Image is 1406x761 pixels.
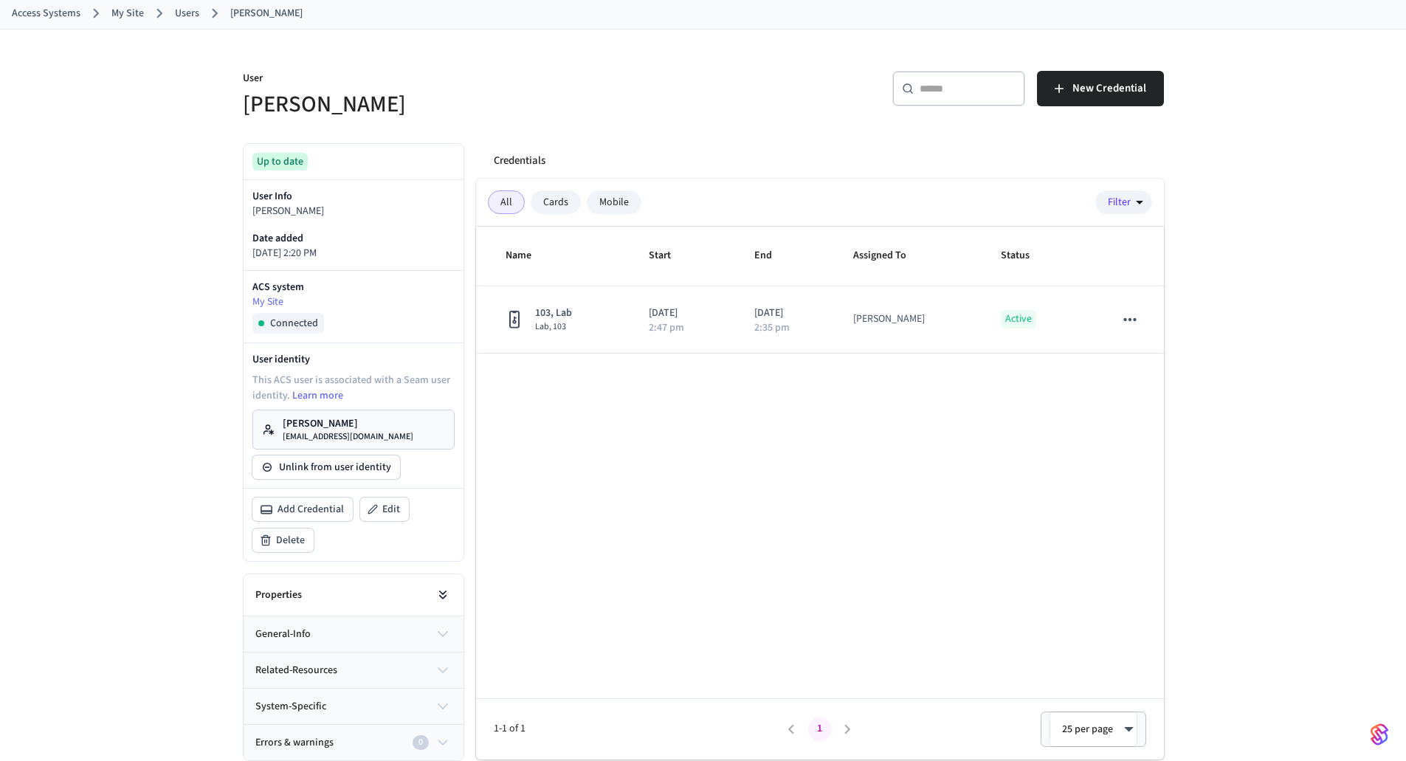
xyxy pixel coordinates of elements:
[255,627,311,642] span: general-info
[754,323,790,333] p: 2:35 pm
[808,717,832,741] button: page 1
[252,295,455,310] a: My Site
[252,231,455,246] p: Date added
[476,227,1164,354] table: sticky table
[12,6,80,21] a: Access Systems
[494,721,778,737] span: 1-1 of 1
[230,6,303,21] a: [PERSON_NAME]
[252,246,455,261] p: [DATE] 2:20 PM
[255,663,337,678] span: related-resources
[252,497,353,521] button: Add Credential
[778,717,862,741] nav: pagination navigation
[1037,71,1164,106] button: New Credential
[535,321,572,333] span: Lab, 103
[413,735,429,750] div: 0
[1001,310,1036,328] p: Active
[255,735,334,751] span: Errors & warnings
[587,190,641,214] div: Mobile
[1371,723,1388,746] img: SeamLogoGradient.69752ec5.svg
[276,533,305,548] span: Delete
[535,306,572,321] span: 103, Lab
[382,502,400,517] span: Edit
[244,725,464,760] button: Errors & warnings0
[244,652,464,688] button: related-resources
[243,89,695,120] h5: [PERSON_NAME]
[754,306,818,321] p: [DATE]
[252,455,400,479] button: Unlink from user identity
[252,153,308,171] div: Up to date
[175,6,199,21] a: Users
[649,244,690,267] span: Start
[649,306,718,321] p: [DATE]
[531,190,581,214] div: Cards
[283,416,413,431] p: [PERSON_NAME]
[252,373,455,404] p: This ACS user is associated with a Seam user identity.
[255,588,302,602] h2: Properties
[270,316,318,331] span: Connected
[853,311,925,327] div: [PERSON_NAME]
[360,497,409,521] button: Edit
[278,502,344,517] span: Add Credential
[243,71,695,89] p: User
[111,6,144,21] a: My Site
[1001,244,1049,267] span: Status
[252,204,455,219] p: [PERSON_NAME]
[252,528,314,552] button: Delete
[1050,712,1137,747] div: 25 per page
[488,190,525,214] div: All
[1072,79,1146,98] span: New Credential
[252,189,455,204] p: User Info
[292,388,343,403] a: Learn more
[482,143,557,179] button: Credentials
[244,689,464,724] button: system-specific
[244,616,464,652] button: general-info
[506,244,551,267] span: Name
[283,431,413,443] p: [EMAIL_ADDRESS][DOMAIN_NAME]
[255,699,326,714] span: system-specific
[1095,190,1152,214] button: Filter
[252,280,455,295] p: ACS system
[252,352,455,367] p: User identity
[754,244,791,267] span: End
[853,244,926,267] span: Assigned To
[252,410,455,450] a: [PERSON_NAME][EMAIL_ADDRESS][DOMAIN_NAME]
[649,323,684,333] p: 2:47 pm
